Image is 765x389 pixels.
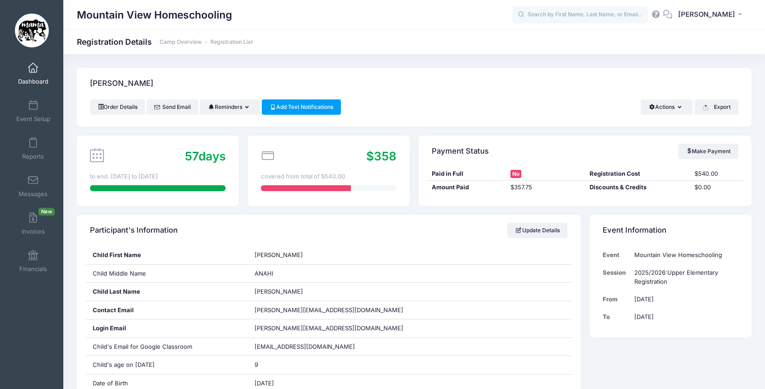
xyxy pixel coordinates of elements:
[690,183,742,192] div: $0.00
[86,356,248,374] div: Child's age on [DATE]
[427,183,506,192] div: Amount Paid
[90,172,226,181] div: to end. [DATE] to [DATE]
[16,115,50,123] span: Event Setup
[678,144,738,159] a: Make Payment
[585,169,690,178] div: Registration Cost
[90,218,178,244] h4: Participant's Information
[262,99,341,115] a: Add Text Notifications
[77,37,253,47] h1: Registration Details
[678,9,735,19] span: [PERSON_NAME]
[630,246,738,264] td: Mountain View Homeschooling
[19,190,47,198] span: Messages
[86,265,248,283] div: Child Middle Name
[22,153,44,160] span: Reports
[19,265,47,273] span: Financials
[90,99,145,115] a: Order Details
[77,5,232,25] h1: Mountain View Homeschooling
[185,149,198,163] span: 57
[512,6,648,24] input: Search by First Name, Last Name, or Email...
[641,99,693,115] button: Actions
[255,306,403,314] span: [PERSON_NAME][EMAIL_ADDRESS][DOMAIN_NAME]
[427,169,506,178] div: Paid in Full
[86,246,248,264] div: Child First Name
[630,308,738,326] td: [DATE]
[255,324,403,333] span: [PERSON_NAME][EMAIL_ADDRESS][DOMAIN_NAME]
[603,308,630,326] td: To
[603,264,630,291] td: Session
[12,170,55,202] a: Messages
[86,301,248,319] div: Contact Email
[185,147,226,165] div: days
[506,183,585,192] div: $357.75
[630,264,738,291] td: 2025/2026:Upper Elementary Registration
[261,172,397,181] div: covered from total of $540.00
[255,288,303,295] span: [PERSON_NAME]
[690,169,742,178] div: $540.00
[200,99,260,115] button: Reminders
[210,39,253,46] a: Registration List
[86,338,248,356] div: Child's Email for Google Classroom
[507,223,567,238] a: Update Details
[12,208,55,239] a: InvoicesNew
[38,208,55,216] span: New
[510,170,521,178] span: No
[255,270,273,277] span: ANAHI
[12,133,55,164] a: Reports
[90,71,153,97] h4: [PERSON_NAME]
[255,343,355,350] span: [EMAIL_ADDRESS][DOMAIN_NAME]
[22,228,45,235] span: Invoices
[603,246,630,264] td: Event
[146,99,198,115] a: Send Email
[603,291,630,308] td: From
[12,58,55,89] a: Dashboard
[255,380,274,387] span: [DATE]
[18,78,48,85] span: Dashboard
[603,218,666,244] h4: Event Information
[12,95,55,127] a: Event Setup
[255,251,303,258] span: [PERSON_NAME]
[432,138,489,164] h4: Payment Status
[160,39,202,46] a: Camp Overview
[12,245,55,277] a: Financials
[15,14,49,47] img: Mountain View Homeschooling
[672,5,751,25] button: [PERSON_NAME]
[366,149,397,163] span: $358
[86,283,248,301] div: Child Last Name
[255,361,258,368] span: 9
[86,319,248,337] div: Login Email
[694,99,738,115] button: Export
[630,291,738,308] td: [DATE]
[585,183,690,192] div: Discounts & Credits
